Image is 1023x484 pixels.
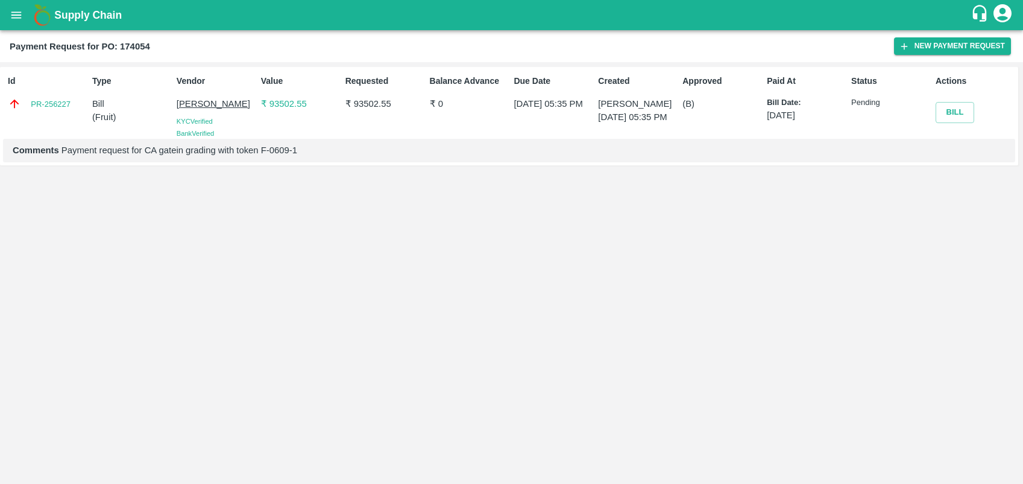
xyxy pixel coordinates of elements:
[851,97,931,109] p: Pending
[177,130,214,137] span: Bank Verified
[92,75,172,88] p: Type
[345,97,425,110] p: ₹ 93502.55
[936,102,974,123] button: Bill
[10,42,150,51] b: Payment Request for PO: 174054
[598,75,678,88] p: Created
[936,75,1015,88] p: Actions
[992,2,1013,28] div: account of current user
[2,1,30,29] button: open drawer
[345,75,425,88] p: Requested
[767,75,846,88] p: Paid At
[851,75,931,88] p: Status
[13,145,59,155] b: Comments
[598,110,678,124] p: [DATE] 05:35 PM
[92,97,172,110] p: Bill
[54,7,971,24] a: Supply Chain
[514,75,593,88] p: Due Date
[682,75,762,88] p: Approved
[92,110,172,124] p: ( Fruit )
[261,75,341,88] p: Value
[13,144,1006,157] p: Payment request for CA gatein grading with token F-0609-1
[767,97,846,109] p: Bill Date:
[177,118,213,125] span: KYC Verified
[682,97,762,110] p: (B)
[31,98,71,110] a: PR-256227
[30,3,54,27] img: logo
[177,75,256,88] p: Vendor
[598,97,678,110] p: [PERSON_NAME]
[971,4,992,26] div: customer-support
[894,37,1011,55] button: New Payment Request
[8,75,87,88] p: Id
[514,97,593,110] p: [DATE] 05:35 PM
[54,9,122,21] b: Supply Chain
[177,97,256,110] p: [PERSON_NAME]
[430,97,509,110] p: ₹ 0
[261,97,341,110] p: ₹ 93502.55
[767,109,846,122] p: [DATE]
[430,75,509,88] p: Balance Advance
